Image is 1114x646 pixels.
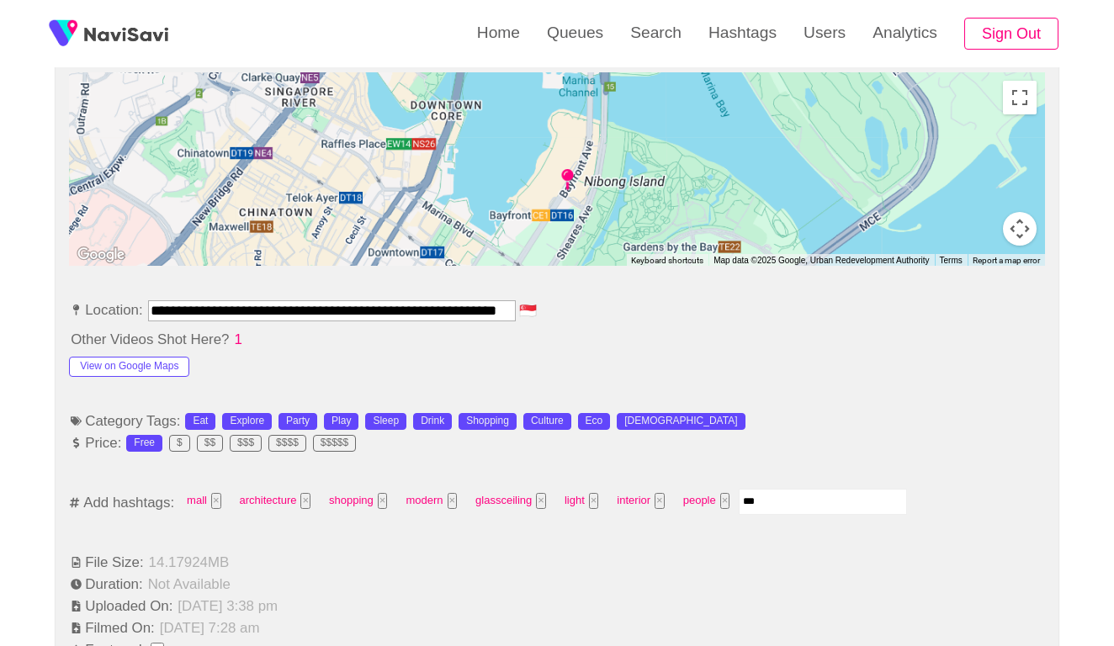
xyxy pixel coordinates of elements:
div: Free [134,437,155,449]
img: fireSpot [42,13,84,55]
div: Explore [230,416,264,427]
div: Shopping [466,416,509,427]
span: interior [612,488,669,514]
div: Eat [193,416,208,427]
span: glassceiling [470,488,551,514]
button: Tag at index 1 with value 2391 focussed. Press backspace to remove [300,493,310,509]
a: View on Google Maps [69,357,189,373]
div: Sleep [373,416,399,427]
div: [DEMOGRAPHIC_DATA] [624,416,737,427]
span: light [560,488,603,514]
span: 1 [232,331,243,347]
div: $$$$ [276,437,299,449]
span: Add hashtags: [82,495,176,511]
button: Tag at index 3 with value 2390 focussed. Press backspace to remove [448,493,458,509]
img: fireSpot [84,25,168,42]
span: Filmed On: [69,620,156,636]
button: View on Google Maps [69,357,189,377]
a: Terms [940,256,963,265]
span: modern [401,488,462,514]
button: Map camera controls [1003,212,1037,246]
span: Other Videos Shot Here? [69,331,231,347]
button: Keyboard shortcuts [631,255,703,267]
span: 14.17924 MB [147,554,231,570]
div: Drink [421,416,444,427]
button: Sign Out [964,18,1058,50]
span: Category Tags: [69,413,182,429]
span: architecture [235,488,316,514]
button: Tag at index 2 with value 2527 focussed. Press backspace to remove [378,493,388,509]
div: $ [177,437,183,449]
span: Not Available [146,576,232,592]
div: $$$ [237,437,254,449]
span: [DATE] 3:38 pm [176,598,279,614]
span: Map data ©2025 Google, Urban Redevelopment Authority [713,256,929,265]
button: Toggle fullscreen view [1003,81,1037,114]
span: Uploaded On: [69,598,174,614]
span: [DATE] 7:28 am [158,620,262,636]
div: Play [332,416,351,427]
button: Tag at index 5 with value 12461 focussed. Press backspace to remove [589,493,599,509]
button: Tag at index 0 with value 256 focussed. Press backspace to remove [211,493,221,509]
div: $$ [204,437,215,449]
div: Party [286,416,310,427]
span: shopping [324,488,392,514]
button: Tag at index 7 with value 2457 focussed. Press backspace to remove [720,493,730,509]
img: Google [73,244,129,266]
span: mall [182,488,225,514]
input: Enter tag here and press return [739,489,907,515]
span: Price: [69,435,123,451]
span: Location: [69,302,145,318]
a: Open this area in Google Maps (opens a new window) [73,244,129,266]
a: Report a map error [973,256,1040,265]
button: Tag at index 6 with value 2995 focussed. Press backspace to remove [655,493,665,509]
span: File Size: [69,554,145,570]
span: people [678,488,735,514]
span: Duration: [69,576,144,592]
div: $$$$$ [321,437,348,449]
span: 🇸🇬 [517,304,538,319]
button: Tag at index 4 with value 14916 focussed. Press backspace to remove [536,493,546,509]
div: Eco [586,416,603,427]
div: Culture [531,416,564,427]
